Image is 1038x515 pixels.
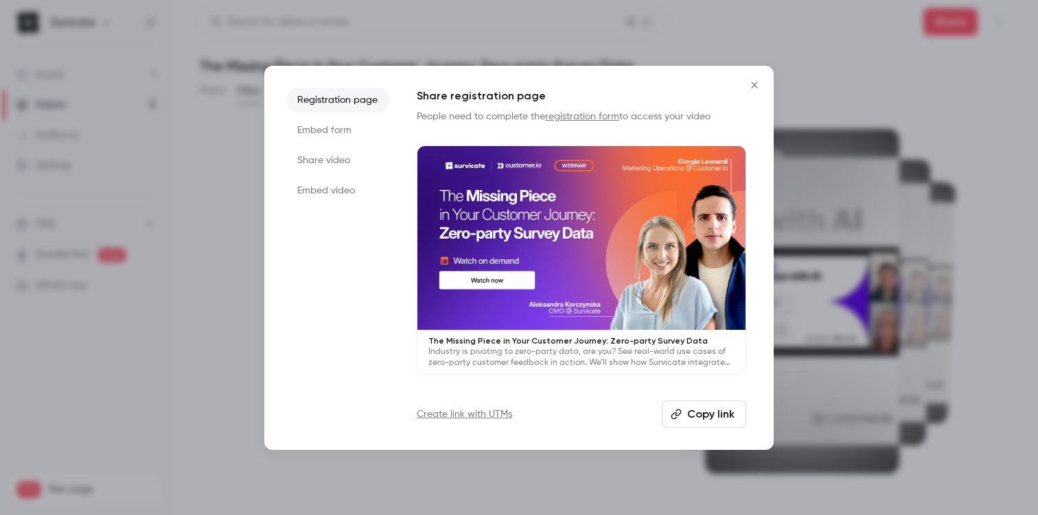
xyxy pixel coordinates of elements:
li: Embed form [286,118,389,143]
p: Industry is pivoting to zero-party data, are you? See real-world use cases of zero-party customer... [428,346,735,368]
a: registration form [545,112,619,121]
button: Copy link [662,400,746,428]
li: Share video [286,148,389,173]
li: Registration page [286,88,389,112]
li: Embed video [286,178,389,203]
button: Close [741,71,768,99]
a: The Missing Piece in Your Customer Journey: Zero-party Survey DataIndustry is pivoting to zero-pa... [417,145,746,375]
p: The Missing Piece in Your Customer Journey: Zero-party Survey Data [428,335,735,346]
p: People need to complete the to access your video [417,110,746,123]
a: Create link with UTMs [417,407,512,421]
h1: Share registration page [417,88,746,104]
